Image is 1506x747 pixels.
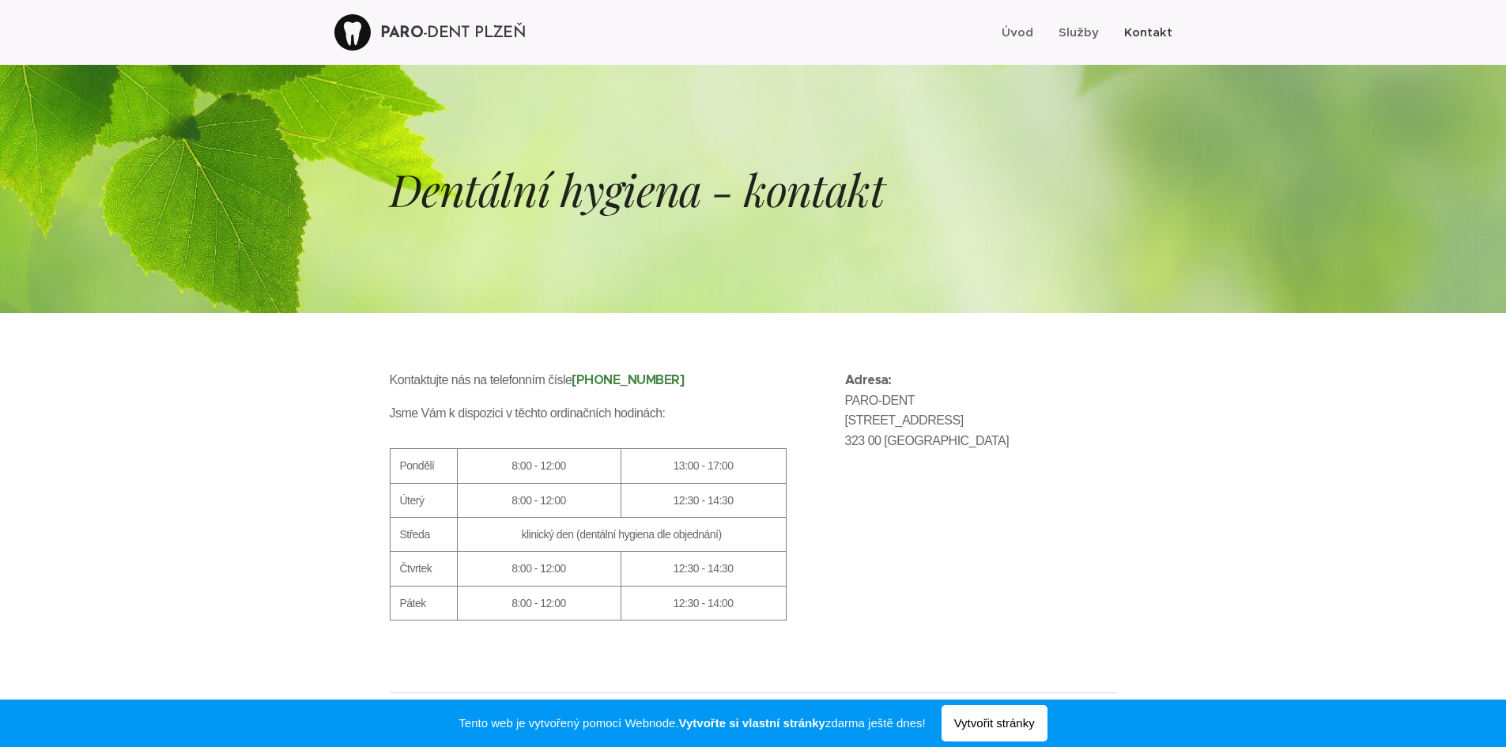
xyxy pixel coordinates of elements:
td: Středa [390,517,457,551]
td: 8:00 - 12:00 [457,483,621,517]
td: 12:30 - 14:30 [621,552,786,586]
td: Čtvrtek [390,552,457,586]
td: 8:00 - 12:00 [457,586,621,620]
th: 8:00 - 12:00 [457,449,621,483]
strong: Adresa: [845,372,892,388]
td: 8:00 - 12:00 [457,552,621,586]
span: Služby [1059,25,1099,40]
td: Pátek [390,586,457,620]
a: PARO-DENT PLZEŇ [334,12,530,53]
em: Dentální hygiena - kontakt [390,159,885,218]
p: PARO-DENT [STREET_ADDRESS] 323 00 [GEOGRAPHIC_DATA] [845,370,1117,462]
span: Vytvořit stránky [942,705,1047,741]
td: Úterý [390,483,457,517]
span: Úvod [1002,25,1033,40]
td: 12:30 - 14:30 [621,483,786,517]
p: Kontaktujte nás na telefonním čísle [390,370,813,403]
strong: Vytvořte si vlastní stránky [679,716,825,730]
td: 12:30 - 14:00 [621,586,786,620]
th: Pondělí [390,449,457,483]
td: klinický den (dentální hygiena dle objednání) [457,517,786,551]
th: 13:00 - 17:00 [621,449,786,483]
span: Kontakt [1124,25,1172,40]
p: Jsme Vám k dispozici v těchto ordinačních hodinách: [390,403,813,424]
strong: [PHONE_NUMBER] [572,372,684,388]
span: Tento web je vytvořený pomocí Webnode. zdarma ještě dnes! [459,714,925,733]
ul: Menu [998,13,1172,52]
